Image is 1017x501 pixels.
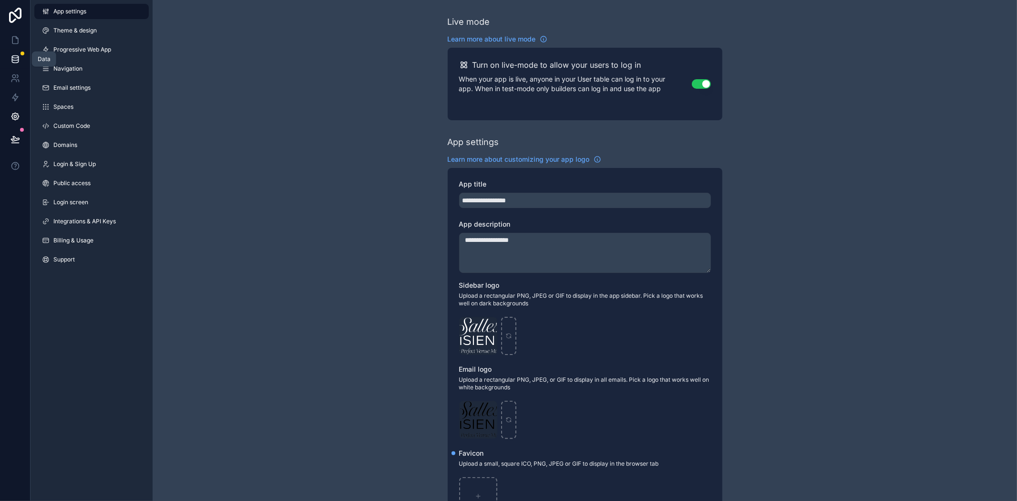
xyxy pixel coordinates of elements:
[34,252,149,267] a: Support
[38,55,51,63] div: Data
[459,74,692,94] p: When your app is live, anyone in your User table can log in to your app. When in test-mode only b...
[459,376,711,391] span: Upload a rectangular PNG, JPEG, or GIF to display in all emails. Pick a logo that works well on w...
[34,195,149,210] a: Login screen
[459,460,711,468] span: Upload a small, square ICO, PNG, JPEG or GIF to display in the browser tab
[448,34,536,44] span: Learn more about live mode
[459,281,500,289] span: Sidebar logo
[34,61,149,76] a: Navigation
[459,180,487,188] span: App title
[459,292,711,307] span: Upload a rectangular PNG, JPEG or GIF to display in the app sidebar. Pick a logo that works well ...
[53,160,96,168] span: Login & Sign Up
[459,220,511,228] span: App description
[34,176,149,191] a: Public access
[53,198,88,206] span: Login screen
[448,155,601,164] a: Learn more about customizing your app logo
[53,122,90,130] span: Custom Code
[34,99,149,115] a: Spaces
[53,179,91,187] span: Public access
[448,136,499,149] div: App settings
[53,218,116,225] span: Integrations & API Keys
[34,137,149,153] a: Domains
[448,15,490,29] div: Live mode
[34,157,149,172] a: Login & Sign Up
[34,4,149,19] a: App settings
[53,65,82,73] span: Navigation
[53,46,111,53] span: Progressive Web App
[448,34,547,44] a: Learn more about live mode
[459,449,484,457] span: Favicon
[34,80,149,95] a: Email settings
[53,256,75,263] span: Support
[473,59,641,71] h2: Turn on live-mode to allow your users to log in
[53,103,73,111] span: Spaces
[53,141,77,149] span: Domains
[34,233,149,248] a: Billing & Usage
[34,214,149,229] a: Integrations & API Keys
[53,237,93,244] span: Billing & Usage
[53,8,86,15] span: App settings
[53,27,97,34] span: Theme & design
[53,84,91,92] span: Email settings
[448,155,590,164] span: Learn more about customizing your app logo
[34,42,149,57] a: Progressive Web App
[34,23,149,38] a: Theme & design
[459,365,492,373] span: Email logo
[34,118,149,134] a: Custom Code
